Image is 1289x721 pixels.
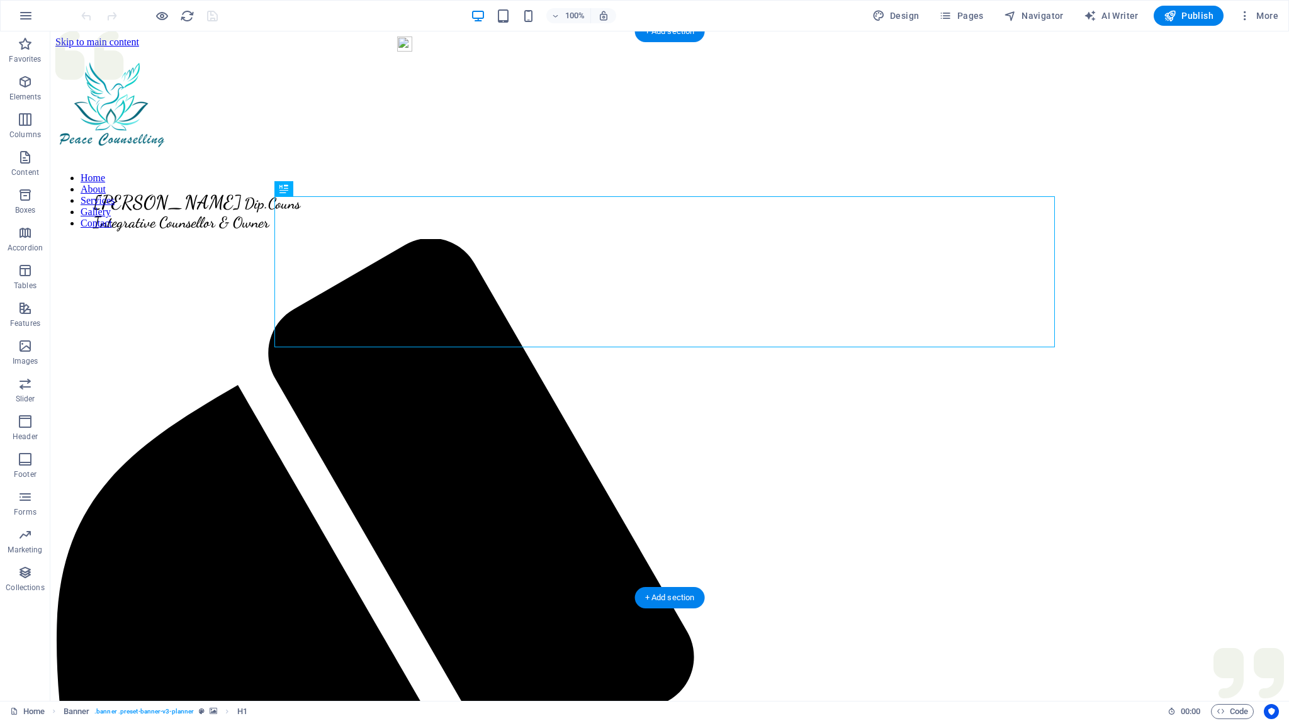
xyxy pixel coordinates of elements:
div: Design (Ctrl+Alt+Y) [867,6,925,26]
button: Pages [934,6,988,26]
span: Click to select. Double-click to edit [64,704,90,719]
span: : [1190,707,1191,716]
span: More [1239,9,1278,22]
p: Slider [16,394,35,404]
span: Click to select. Double-click to edit [237,704,247,719]
span: AI Writer [1084,9,1139,22]
i: This element contains a background [210,708,217,715]
p: Forms [14,507,37,517]
p: Images [13,356,38,366]
span: Design [872,9,920,22]
nav: breadcrumb [64,704,247,719]
p: Header [13,432,38,442]
p: Marketing [8,545,42,555]
button: More [1234,6,1283,26]
button: Usercentrics [1264,704,1279,719]
button: Navigator [999,6,1069,26]
p: Features [10,318,40,328]
button: AI Writer [1079,6,1144,26]
button: reload [179,8,194,23]
button: Publish [1154,6,1224,26]
button: 100% [546,8,591,23]
div: + Add section [635,21,705,42]
p: Collections [6,583,44,593]
h6: 100% [565,8,585,23]
p: Tables [14,281,37,291]
button: Click here to leave preview mode and continue editing [154,8,169,23]
p: Boxes [15,205,36,215]
span: Publish [1164,9,1213,22]
p: Elements [9,92,42,102]
button: Code [1211,704,1254,719]
p: Footer [14,469,37,479]
p: Favorites [9,54,41,64]
div: + Add section [635,587,705,608]
button: Design [867,6,925,26]
span: Code [1217,704,1248,719]
span: Pages [939,9,983,22]
p: Columns [9,130,41,140]
a: Skip to main content [5,5,89,16]
span: . banner .preset-banner-v3-planner [94,704,194,719]
p: Accordion [8,243,43,253]
span: 00 00 [1181,704,1200,719]
h6: Session time [1168,704,1201,719]
a: Click to cancel selection. Double-click to open Pages [10,704,45,719]
i: On resize automatically adjust zoom level to fit chosen device. [598,10,609,21]
p: Content [11,167,39,177]
i: Reload page [180,9,194,23]
i: This element is a customizable preset [199,708,205,715]
span: Navigator [1004,9,1064,22]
